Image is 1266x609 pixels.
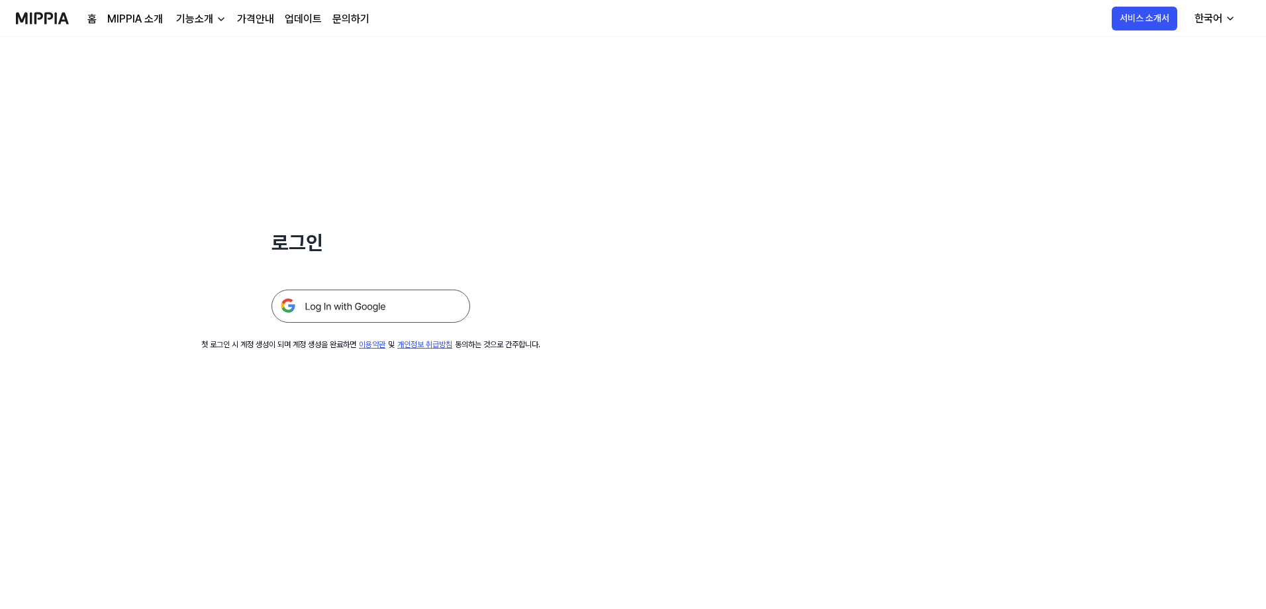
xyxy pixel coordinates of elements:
a: 업데이트 [285,11,322,27]
div: 한국어 [1192,11,1225,27]
a: 가격안내 [237,11,274,27]
a: 홈 [87,11,97,27]
button: 한국어 [1184,5,1243,32]
img: down [216,14,226,25]
img: 구글 로그인 버튼 [271,290,470,323]
div: 기능소개 [173,11,216,27]
button: 기능소개 [173,11,226,27]
h1: 로그인 [271,228,470,258]
a: 문의하기 [332,11,369,27]
a: 개인정보 취급방침 [397,340,452,349]
a: MIPPIA 소개 [107,11,163,27]
a: 이용약관 [359,340,385,349]
div: 첫 로그인 시 계정 생성이 되며 계정 생성을 완료하면 및 동의하는 것으로 간주합니다. [201,339,540,351]
button: 서비스 소개서 [1112,7,1177,30]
